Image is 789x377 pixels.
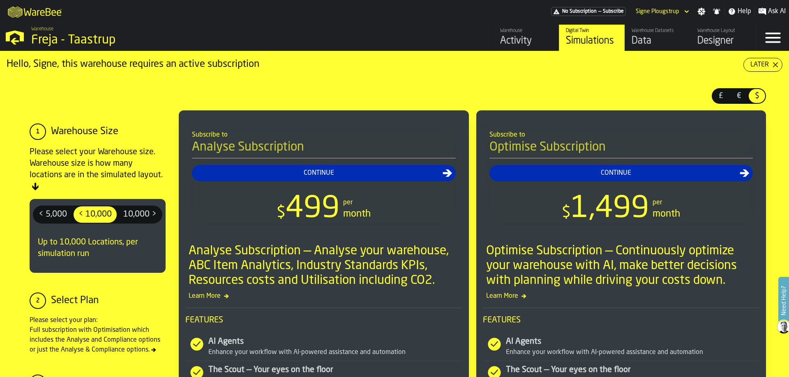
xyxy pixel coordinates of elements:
[486,244,760,288] div: Optimise Subscription — Continuously optimize your warehouse with AI, make better decisions with ...
[185,291,462,301] span: Learn More
[489,140,753,158] h4: Optimise Subscription
[653,208,680,221] div: month
[566,28,618,34] div: Digital Twin
[31,33,253,48] div: Freja - Taastrup
[195,168,443,178] div: Continue
[653,198,662,208] div: per
[709,7,724,16] label: button-toggle-Notifications
[690,25,756,51] a: link-to-/wh/i/36c4991f-68ef-4ca7-ab45-a2252c911eea/designer
[731,89,747,103] div: thumb
[506,347,760,357] div: Enhance your workflow with AI-powered assistance and automation
[755,7,789,16] label: button-toggle-Ask AI
[7,58,743,71] div: Hello, Signe, this warehouse requires an active subscription
[562,9,597,14] span: No Subscription
[632,28,684,34] div: Warehouse Datasets
[571,194,649,224] span: 1,499
[724,7,754,16] label: button-toggle-Help
[603,9,624,14] span: Subscribe
[713,89,729,103] div: thumb
[33,230,162,266] div: Up to 10,000 Locations, per simulation run
[738,7,751,16] span: Help
[118,206,162,224] label: button-switch-multi-10,000 >
[75,208,115,221] span: < 10,000
[712,88,730,104] label: button-switch-multi-£
[697,28,750,34] div: Warehouse Layout
[697,34,750,48] div: Designer
[551,7,626,16] a: link-to-/wh/i/36c4991f-68ef-4ca7-ab45-a2252c911eea/pricing/
[749,89,765,103] div: thumb
[625,25,690,51] a: link-to-/wh/i/36c4991f-68ef-4ca7-ab45-a2252c911eea/data
[120,208,160,221] span: 10,000 >
[506,364,760,376] div: The Scout — Your eyes on the floor
[30,123,46,140] div: 1
[277,205,286,221] span: $
[562,205,571,221] span: $
[189,244,462,288] div: Analyse Subscription — Analyse your warehouse, ABC Item Analytics, Industry Standards KPIs, Resou...
[30,315,166,355] div: Please select your plan: Full subscription with Optimisation which includes the Analyse and Compl...
[192,165,456,181] button: button-Continue
[493,168,740,178] div: Continue
[506,336,760,347] div: AI Agents
[35,208,70,221] span: < 5,000
[636,8,679,15] div: DropdownMenuValue-Signe Plougstrup
[747,60,772,70] div: Later
[192,140,456,158] h4: Analyse Subscription
[73,206,118,224] label: button-switch-multi-< 10,000
[694,7,709,16] label: button-toggle-Settings
[743,58,782,72] button: button-Later
[750,91,764,101] span: $
[483,291,760,301] span: Learn More
[208,336,462,347] div: AI Agents
[483,315,760,326] span: Features
[30,292,46,309] div: 2
[632,34,684,48] div: Data
[286,194,340,224] span: 499
[343,198,353,208] div: per
[34,206,72,223] div: thumb
[632,7,691,16] div: DropdownMenuValue-Signe Plougstrup
[185,315,462,326] span: Features
[493,25,559,51] a: link-to-/wh/i/36c4991f-68ef-4ca7-ab45-a2252c911eea/feed/
[208,364,462,376] div: The Scout — Your eyes on the floor
[748,88,766,104] label: button-switch-multi-$
[343,208,371,221] div: month
[732,91,745,101] span: €
[559,25,625,51] a: link-to-/wh/i/36c4991f-68ef-4ca7-ab45-a2252c911eea/simulations
[192,130,456,140] div: Subscribe to
[500,28,552,34] div: Warehouse
[500,34,552,48] div: Activity
[730,88,748,104] label: button-switch-multi-€
[51,294,99,307] div: Select Plan
[208,347,462,357] div: Enhance your workflow with AI-powered assistance and automation
[551,7,626,16] div: Menu Subscription
[489,130,753,140] div: Subscribe to
[714,91,727,101] span: £
[779,278,788,324] label: Need Help?
[31,26,53,32] span: Warehouse
[51,125,118,138] div: Warehouse Size
[757,25,789,51] label: button-toggle-Menu
[768,7,786,16] span: Ask AI
[566,34,618,48] div: Simulations
[598,9,601,14] span: —
[33,206,73,224] label: button-switch-multi-< 5,000
[118,206,161,223] div: thumb
[489,165,753,181] button: button-Continue
[30,146,166,192] div: Please select your Warehouse size. Warehouse size is how many locations are in the simulated layout.
[74,206,117,223] div: thumb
